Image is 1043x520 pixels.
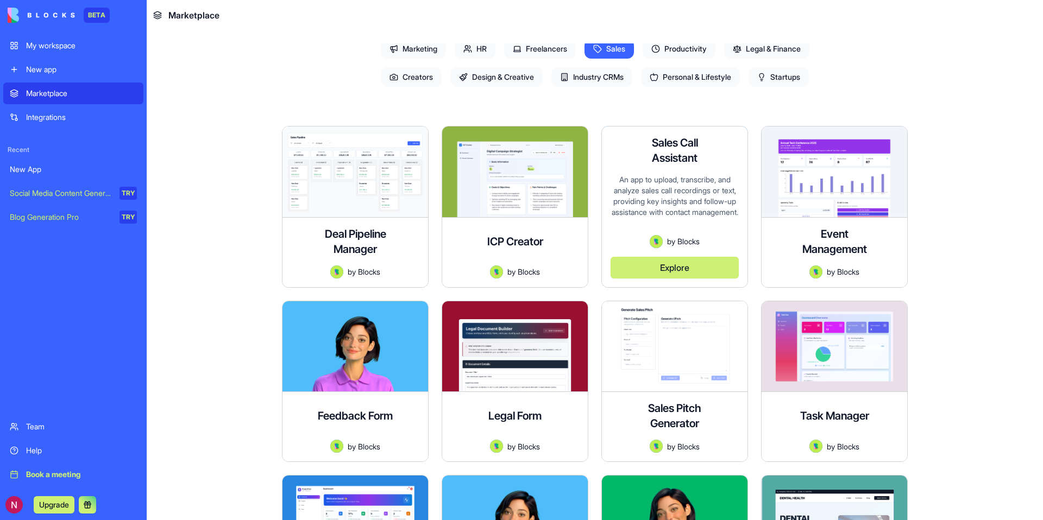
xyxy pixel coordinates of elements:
span: Personal & Lifestyle [641,67,740,87]
span: Blocks [837,266,859,277]
h4: Deal Pipeline Manager [312,226,399,257]
img: Avatar [490,265,503,278]
span: Blocks [518,441,540,452]
span: Blocks [677,441,700,452]
a: Legal FormAvatarbyBlocks [442,301,588,462]
img: Avatar [650,235,663,248]
span: Sales [585,39,634,59]
span: by [667,441,675,452]
h4: Legal Form [488,408,542,423]
span: Marketplace [168,9,219,22]
a: Feedback FormAvatarbyBlocks [282,301,429,462]
div: TRY [120,187,137,200]
button: Upgrade [34,496,74,513]
div: Marketplace [26,88,137,99]
h4: Sales Call Assistant [631,135,718,166]
a: BETA [8,8,110,23]
div: Blog Generation Pro [10,212,112,223]
span: by [348,266,356,277]
span: HR [455,39,495,59]
a: New app [3,59,143,80]
span: by [827,266,835,277]
span: Freelancers [504,39,576,59]
div: Book a meeting [26,469,137,480]
a: Blog Generation ProTRY [3,206,143,228]
a: Integrations [3,106,143,128]
div: Help [26,445,137,456]
div: My workspace [26,40,137,51]
a: Help [3,440,143,461]
span: by [667,236,675,247]
div: New App [10,164,137,175]
span: by [507,266,516,277]
span: Startups [749,67,809,87]
span: by [507,441,516,452]
a: Sales Call AssistantAn app to upload, transcribe, and analyze sales call recordings or text, prov... [601,126,748,288]
span: Creators [381,67,442,87]
span: Blocks [837,441,859,452]
img: Avatar [490,440,503,453]
div: Team [26,421,137,432]
h4: Event Management [791,226,878,257]
span: by [827,441,835,452]
a: My workspace [3,35,143,56]
img: Avatar [650,440,663,453]
div: TRY [120,211,137,224]
a: Book a meeting [3,464,143,485]
span: Industry CRMs [551,67,632,87]
a: New App [3,158,143,180]
img: Avatar [330,440,343,453]
span: Marketing [381,39,446,59]
h4: Sales Pitch Generator [631,401,718,431]
div: Integrations [26,112,137,123]
img: logo [8,8,75,23]
a: Sales Pitch GeneratorAvatarbyBlocks [601,301,748,462]
a: Team [3,416,143,437]
img: Avatar [809,440,822,453]
span: by [348,441,356,452]
span: Productivity [643,39,715,59]
span: Blocks [677,236,700,247]
span: Design & Creative [450,67,543,87]
button: Explore [611,257,739,278]
h4: Task Manager [800,408,869,423]
h4: ICP Creator [487,234,543,249]
span: Blocks [358,441,380,452]
img: ACg8ocJljcJVg63MWo_Oqugo6CogbWKjB1eTSiEZrtMFNxPnnvPnrg=s96-c [5,496,23,513]
span: Blocks [358,266,380,277]
a: ICP CreatorAvatarbyBlocks [442,126,588,288]
div: BETA [84,8,110,23]
a: Deal Pipeline ManagerAvatarbyBlocks [282,126,429,288]
div: An app to upload, transcribe, and analyze sales call recordings or text, providing key insights a... [611,174,739,235]
span: Legal & Finance [724,39,809,59]
span: Recent [3,145,143,154]
a: Social Media Content GeneratorTRY [3,182,143,204]
div: Social Media Content Generator [10,188,112,199]
img: Avatar [809,265,822,278]
img: Avatar [330,265,343,278]
a: Upgrade [34,499,74,510]
span: Blocks [518,266,540,277]
h4: Feedback Form [318,408,393,423]
div: New app [26,64,137,75]
a: Marketplace [3,83,143,104]
a: Task ManagerAvatarbyBlocks [761,301,908,462]
a: Event ManagementAvatarbyBlocks [761,126,908,288]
